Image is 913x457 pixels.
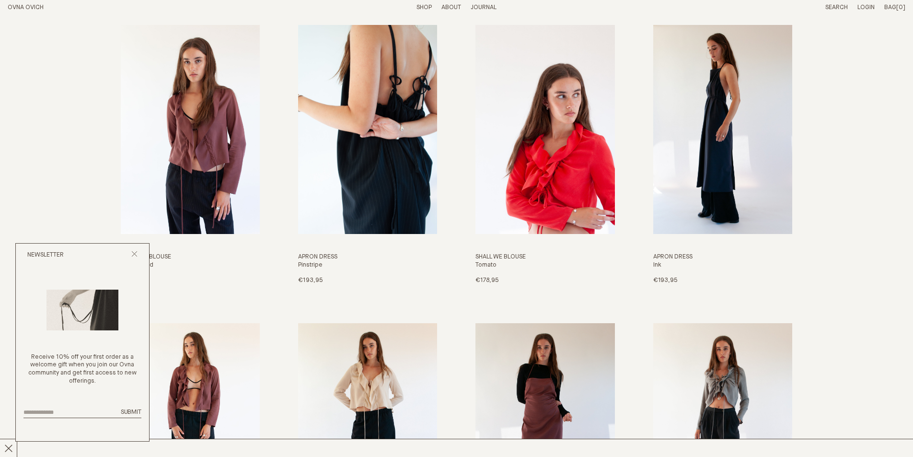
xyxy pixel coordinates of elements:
[121,25,260,234] img: Shall We Blouse
[653,261,792,270] h4: Ink
[475,261,614,270] h4: Tomato
[825,4,848,11] a: Search
[298,277,323,285] p: €193,95
[653,277,678,285] p: €193,95
[471,4,497,11] a: Journal
[298,25,437,234] img: Apron Dress
[131,251,138,260] button: Close popup
[441,4,461,12] summary: About
[298,261,437,270] h4: Pinstripe
[884,4,896,11] span: Bag
[475,253,614,261] h3: Shall We Blouse
[298,25,437,285] a: Apron Dress
[475,25,614,234] img: Shall We Blouse
[121,409,141,415] span: Submit
[416,4,432,11] a: Shop
[27,251,64,259] h2: Newsletter
[653,25,792,285] a: Apron Dress
[475,277,498,285] p: €178,95
[121,261,260,270] h4: Tuscan Red
[653,253,792,261] h3: Apron Dress
[121,25,260,285] a: Shall We Blouse
[475,25,614,285] a: Shall We Blouse
[298,253,437,261] h3: Apron Dress
[653,25,792,234] img: Apron Dress
[857,4,875,11] a: Login
[896,4,905,11] span: [0]
[23,353,141,386] p: Receive 10% off your first order as a welcome gift when you join our Ovna community and get first...
[121,409,141,417] button: Submit
[8,4,44,11] a: Home
[121,253,260,261] h3: Shall We Blouse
